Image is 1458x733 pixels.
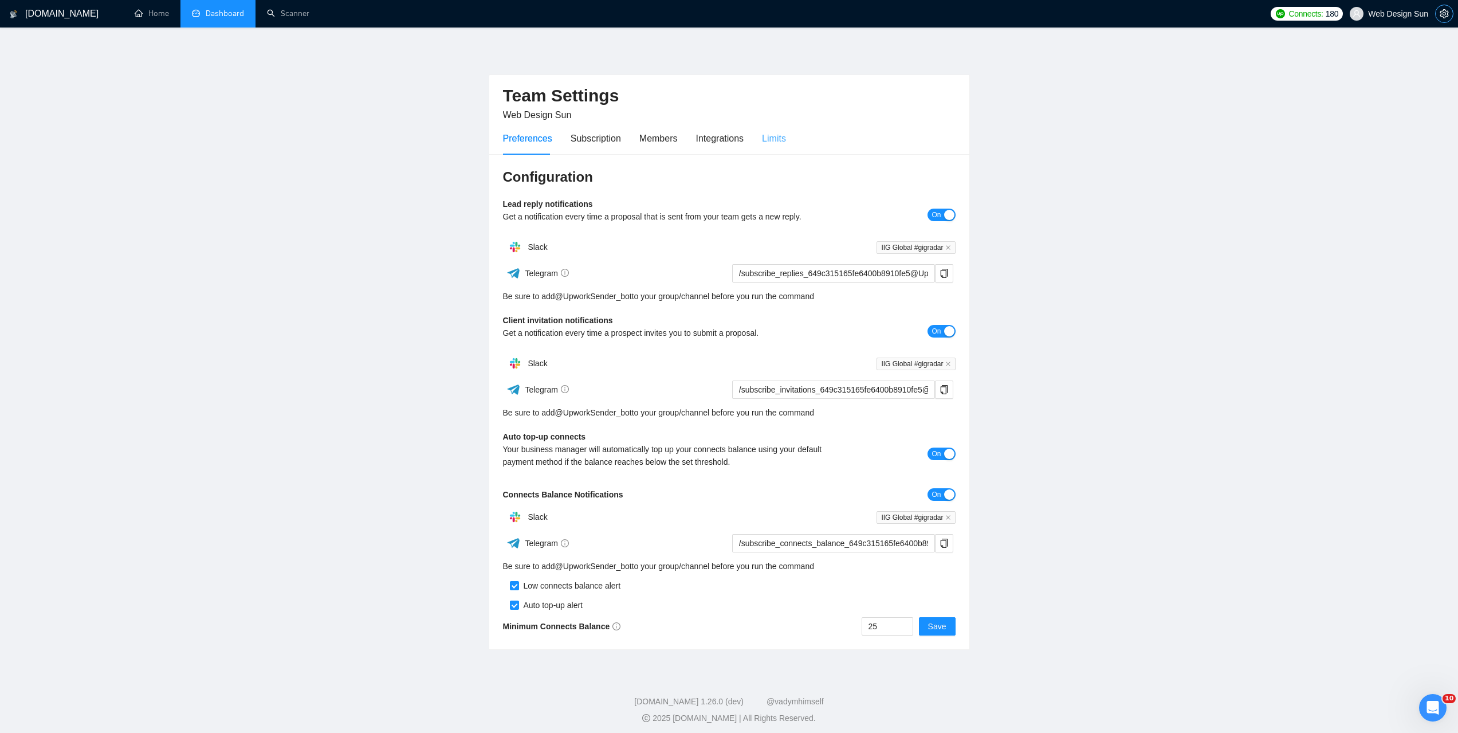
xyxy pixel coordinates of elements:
span: close [945,245,951,250]
p: В сети последние 15 мин [56,14,155,26]
span: Web Design Sun [503,110,572,120]
img: hpQkSZIkSZIkSZIkSZIkSZIkSZIkSZIkSZIkSZIkSZIkSZIkSZIkSZIkSZIkSZIkSZIkSZIkSZIkSZIkSZIkSZIkSZIkSZIkS... [504,236,526,258]
div: Get a notification every time a proposal that is sent from your team gets a new reply. [503,210,843,223]
div: Auto top-up alert [519,599,583,612]
span: copy [936,539,953,548]
a: @UpworkSender_bot [555,406,632,419]
span: IIG Global #gigradar [877,511,955,524]
button: copy [935,381,953,399]
span: 10 [1443,694,1456,703]
div: Integrations [696,131,744,146]
button: Start recording [73,375,82,385]
span: Slack [528,512,547,522]
img: Profile image for Dima [33,6,51,25]
span: close [945,515,951,520]
span: IIG Global #gigradar [877,241,955,254]
span: 180 [1326,7,1338,20]
textarea: Ваше сообщение... [10,351,219,371]
span: info-circle [612,622,620,630]
a: searchScanner [267,9,309,18]
a: [URL][DOMAIN_NAME] [18,299,108,308]
a: [DOMAIN_NAME] 1.26.0 (dev) [634,697,744,706]
b: Auto top-up connects [503,432,586,441]
a: setting [1435,9,1453,18]
div: Привіт!Вибачте, переглянули, ще поки немає(Але як тільки буде, відразу Вам скинемо сюди🙏 [9,13,188,94]
button: Главная [179,5,201,26]
span: info-circle [561,539,569,547]
iframe: To enrich screen reader interactions, please activate Accessibility in Grammarly extension settings [1419,694,1447,722]
div: Your business manager will automatically top up your connects balance using your default payment ... [503,443,843,468]
button: Отправить сообщение… [197,371,215,389]
span: info-circle [561,385,569,393]
button: copy [935,534,953,552]
div: привіт, є запис? [143,219,211,230]
span: Slack [528,359,547,368]
div: Members [639,131,678,146]
div: Nazar говорит… [9,95,220,197]
div: Be sure to add to your group/channel before you run the command [503,560,956,573]
span: close [945,361,951,367]
span: Slack [528,242,547,252]
h2: Team Settings [503,84,956,108]
div: Preferences [503,131,552,146]
a: dashboardDashboard [192,9,244,18]
span: Save [928,620,946,633]
span: Telegram [525,385,569,394]
div: Закрыть [201,5,222,25]
img: logo [10,5,18,23]
img: ww3wtPAAAAAElFTkSuQmCC [506,536,521,550]
div: Be sure to add to your group/channel before you run the command [503,290,956,303]
div: Привіт, ще поки ні - в Слак-каналі наш ком'юніті менеджер зробить анонс про це, але в цілому, йог... [9,246,188,350]
span: On [932,488,941,501]
div: Також замітив, що Ви є в каналі events в ком’юніті, там можете переглянути, оскільки туди також б... [18,102,179,181]
div: artemrasenko@webdesignsun.com говорит… [9,212,220,246]
b: Minimum Connects Balance [503,622,621,631]
span: copy [936,269,953,278]
div: Get a notification every time a prospect invites you to submit a proposal. [503,327,843,339]
span: On [932,325,941,338]
span: On [932,448,941,460]
button: Save [919,617,956,636]
a: @vadymhimself [767,697,824,706]
div: Привіт! Вибачте, переглянули, ще поки немає( Але як тільки буде, відразу Вам скинемо сюди🙏 [18,19,179,87]
span: Connects: [1288,7,1323,20]
div: Be sure to add to your group/channel before you run the command [503,406,956,419]
button: Средство выбора GIF-файла [36,375,45,385]
span: Telegram [525,269,569,278]
a: homeHome [135,9,169,18]
div: Також замітив, що Ви є в каналі events в ком’юніті, там можете переглянути, оскільки туди також б... [9,95,188,187]
span: info-circle [561,269,569,277]
button: setting [1435,5,1453,23]
span: On [932,209,941,221]
b: Client invitation notifications [503,316,613,325]
button: Средство выбора эмодзи [18,375,27,385]
div: 9 сентября [9,197,220,212]
img: hpQkSZIkSZIkSZIkSZIkSZIkSZIkSZIkSZIkSZIkSZIkSZIkSZIkSZIkSZIkSZIkSZIkSZIkSZIkSZIkSZIkSZIkSZIkSZIkS... [504,505,526,528]
img: hpQkSZIkSZIkSZIkSZIkSZIkSZIkSZIkSZIkSZIkSZIkSZIkSZIkSZIkSZIkSZIkSZIkSZIkSZIkSZIkSZIkSZIkSZIkSZIkS... [504,352,526,375]
div: Subscription [571,131,621,146]
button: go back [7,5,29,26]
img: ww3wtPAAAAAElFTkSuQmCC [506,266,521,280]
a: @UpworkSender_bot [555,290,632,303]
b: Lead reply notifications [503,199,593,209]
span: copyright [642,714,650,722]
span: IIG Global #gigradar [877,358,955,370]
span: user [1353,10,1361,18]
button: Добавить вложение [54,375,64,385]
h3: Configuration [503,168,956,186]
div: Привіт, ще поки ні - в Слак-каналі наш ком'юніті менеджер зробить анонс про це, але в цілому, йог... [18,253,179,343]
div: 2025 [DOMAIN_NAME] | All Rights Reserved. [9,712,1449,724]
div: Limits [762,131,786,146]
span: copy [936,385,953,394]
h1: Dima [56,6,78,14]
img: ww3wtPAAAAAElFTkSuQmCC [506,382,521,397]
button: copy [935,264,953,283]
span: setting [1436,9,1453,18]
a: @UpworkSender_bot [555,560,632,573]
div: Nazar говорит… [9,13,220,95]
div: Dima говорит… [9,246,220,375]
div: привіт, є запис? [134,212,220,237]
b: Connects Balance Notifications [503,490,623,499]
img: upwork-logo.png [1276,9,1285,18]
div: Low connects balance alert [519,579,621,592]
